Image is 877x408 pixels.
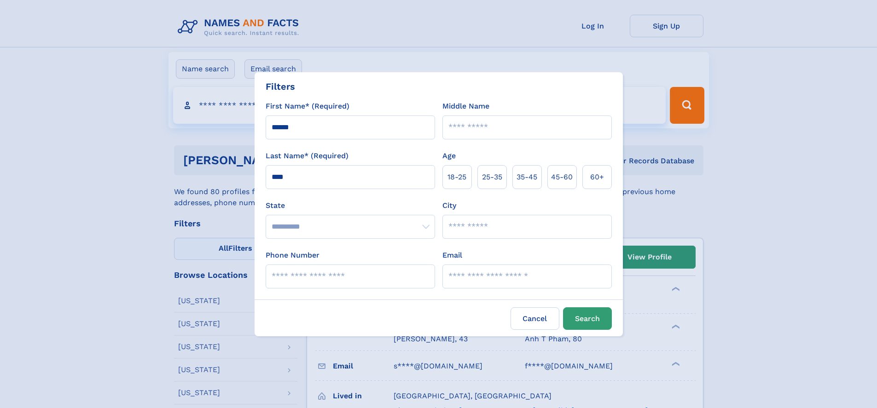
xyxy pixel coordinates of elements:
span: 25‑35 [482,172,502,183]
label: Last Name* (Required) [266,150,348,161]
button: Search [563,307,612,330]
span: 35‑45 [517,172,537,183]
label: Email [442,250,462,261]
label: Phone Number [266,250,319,261]
span: 45‑60 [551,172,573,183]
label: Age [442,150,456,161]
label: City [442,200,456,211]
label: Cancel [511,307,559,330]
span: 60+ [590,172,604,183]
label: First Name* (Required) [266,101,349,112]
span: 18‑25 [447,172,466,183]
div: Filters [266,80,295,93]
label: Middle Name [442,101,489,112]
label: State [266,200,435,211]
